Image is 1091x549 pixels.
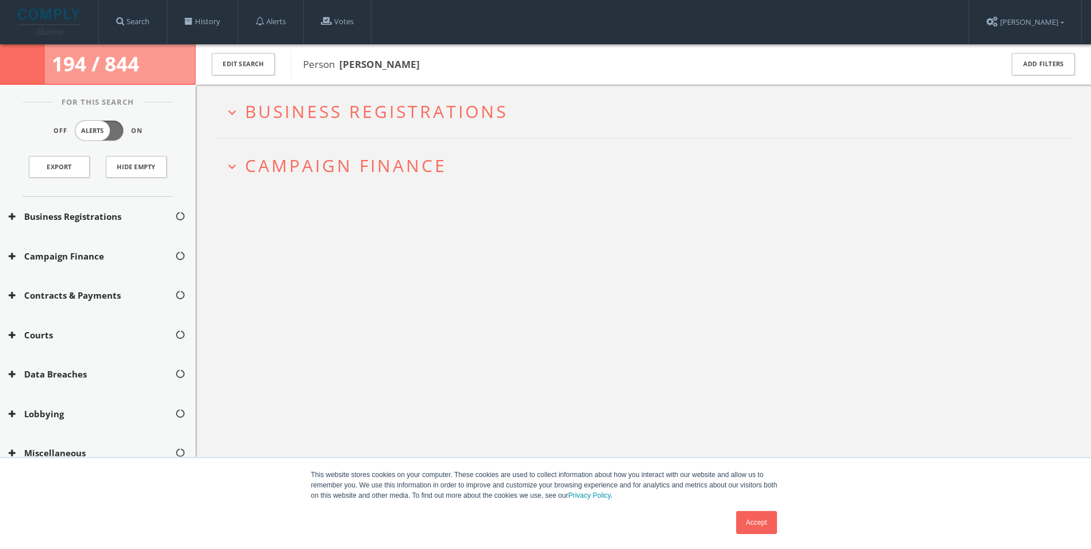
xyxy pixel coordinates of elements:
span: Person [303,58,420,71]
button: Miscellaneous [9,447,175,460]
button: Lobbying [9,407,175,421]
button: Hide Empty [106,156,167,178]
span: 194 / 844 [52,50,144,77]
span: Business Registrations [245,100,508,123]
button: expand_moreCampaign Finance [224,156,1071,175]
button: Contracts & Payments [9,289,175,302]
img: illumis [18,9,82,35]
a: Privacy Policy [568,491,611,500]
span: Campaign Finance [245,154,447,177]
a: Export [29,156,90,178]
i: expand_more [224,105,240,120]
span: On [131,126,143,136]
button: expand_moreBusiness Registrations [224,102,1071,121]
p: This website stores cookies on your computer. These cookies are used to collect information about... [311,470,780,501]
button: Courts [9,329,175,342]
button: Business Registrations [9,210,175,223]
i: expand_more [224,159,240,174]
button: Campaign Finance [9,250,175,263]
span: For This Search [53,97,143,108]
button: Edit Search [212,53,275,75]
button: Data Breaches [9,368,175,381]
b: [PERSON_NAME] [339,58,420,71]
a: Accept [736,511,777,534]
span: Off [53,126,67,136]
button: Add Filters [1012,53,1075,75]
